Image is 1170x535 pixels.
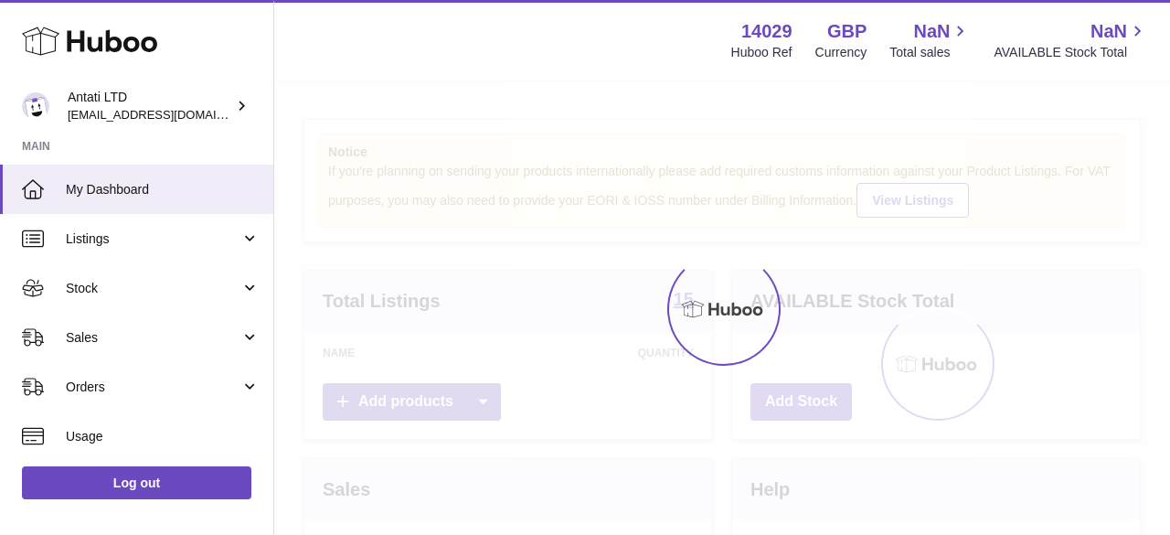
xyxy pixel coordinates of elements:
[66,329,240,347] span: Sales
[66,428,260,445] span: Usage
[994,19,1148,61] a: NaN AVAILABLE Stock Total
[68,89,232,123] div: Antati LTD
[731,44,792,61] div: Huboo Ref
[827,19,867,44] strong: GBP
[66,379,240,396] span: Orders
[994,44,1148,61] span: AVAILABLE Stock Total
[741,19,792,44] strong: 14029
[1090,19,1127,44] span: NaN
[913,19,950,44] span: NaN
[66,230,240,248] span: Listings
[66,280,240,297] span: Stock
[889,44,971,61] span: Total sales
[68,107,269,122] span: [EMAIL_ADDRESS][DOMAIN_NAME]
[22,92,49,120] img: internalAdmin-14029@internal.huboo.com
[889,19,971,61] a: NaN Total sales
[22,466,251,499] a: Log out
[815,44,867,61] div: Currency
[66,181,260,198] span: My Dashboard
